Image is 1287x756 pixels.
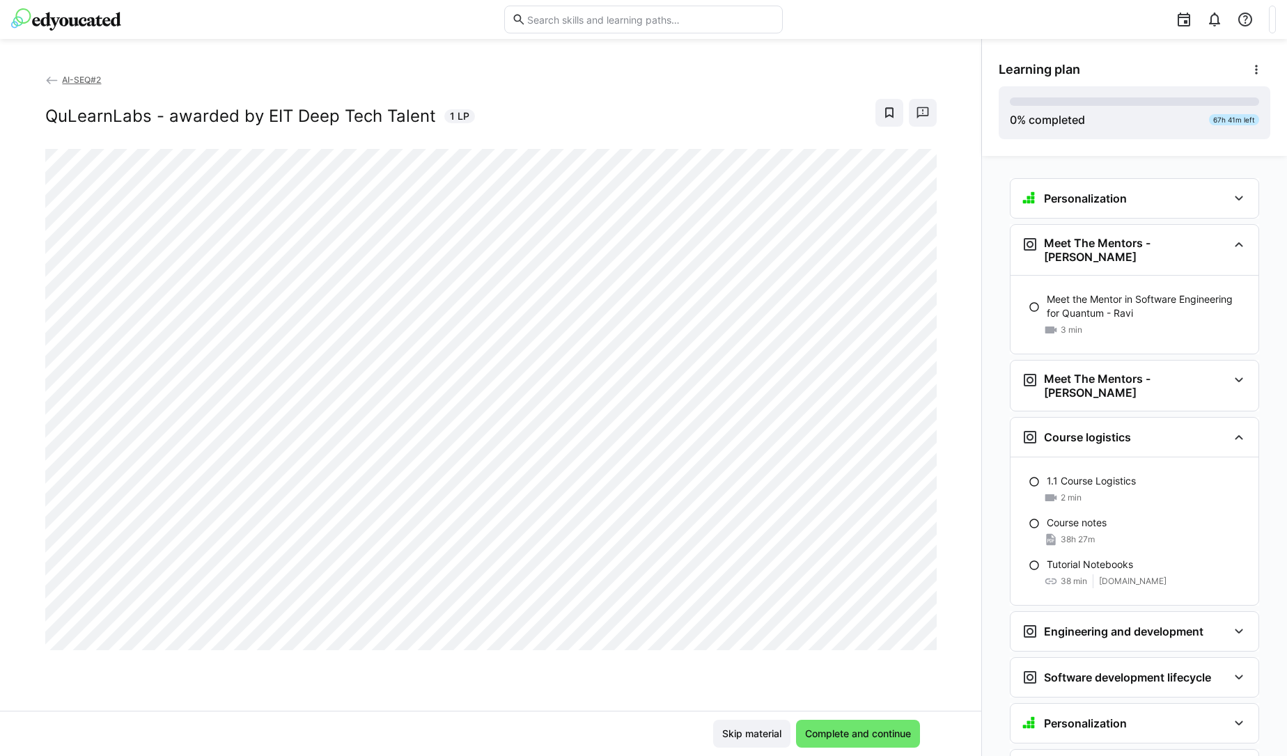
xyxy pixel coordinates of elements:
span: Learning plan [999,62,1080,77]
h3: Course logistics [1044,430,1131,444]
span: 38 min [1061,576,1087,587]
p: 1.1 Course Logistics [1047,474,1136,488]
span: [DOMAIN_NAME] [1099,576,1167,587]
button: Complete and continue [796,720,920,748]
span: 1 LP [450,109,469,123]
span: 2 min [1061,492,1082,503]
h3: Engineering and development [1044,624,1203,638]
div: 67h 41m left [1209,114,1259,125]
h2: QuLearnLabs - awarded by EIT Deep Tech Talent [45,106,436,127]
span: 38h 27m [1061,534,1095,545]
button: Skip material [713,720,790,748]
span: 0 [1010,113,1017,127]
h3: Personalization [1044,191,1127,205]
h3: Meet The Mentors - [PERSON_NAME] [1044,372,1228,400]
input: Search skills and learning paths… [526,13,775,26]
span: AI-SEQ#2 [62,74,101,85]
p: Tutorial Notebooks [1047,558,1133,572]
a: AI-SEQ#2 [45,74,102,85]
div: % completed [1010,111,1085,128]
p: Course notes [1047,516,1107,530]
h3: Personalization [1044,716,1127,730]
p: Meet the Mentor in Software Engineering for Quantum - Ravi [1047,292,1247,320]
h3: Software development lifecycle [1044,670,1211,684]
span: 3 min [1061,324,1082,336]
span: Skip material [720,727,783,741]
span: Complete and continue [803,727,913,741]
h3: Meet The Mentors - [PERSON_NAME] [1044,236,1228,264]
